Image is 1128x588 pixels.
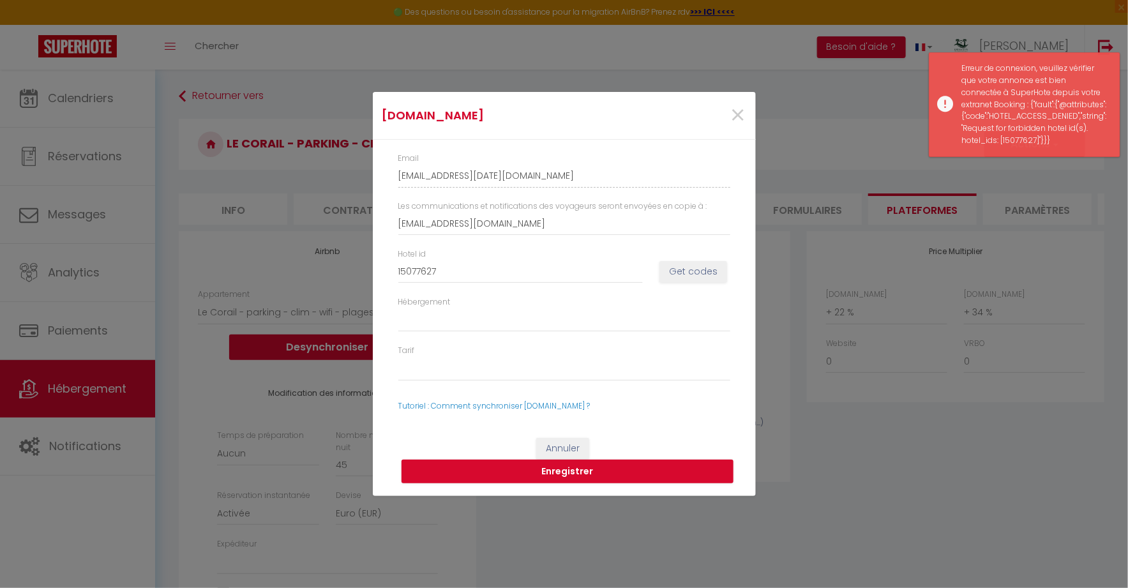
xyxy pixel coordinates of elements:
[398,248,426,260] label: Hotel id
[398,200,707,213] label: Les communications et notifications des voyageurs seront envoyées en copie à :
[961,63,1107,147] div: Erreur de connexion, veuillez vérifier que votre annonce est bien connectée à SuperHote depuis vo...
[536,438,589,460] button: Annuler
[398,400,590,411] a: Tutoriel : Comment synchroniser [DOMAIN_NAME] ?
[398,296,451,308] label: Hébergement
[398,153,419,165] label: Email
[730,96,746,135] span: ×
[382,107,619,124] h4: [DOMAIN_NAME]
[402,460,733,484] button: Enregistrer
[659,261,727,283] button: Get codes
[730,102,746,130] button: Close
[398,345,415,357] label: Tarif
